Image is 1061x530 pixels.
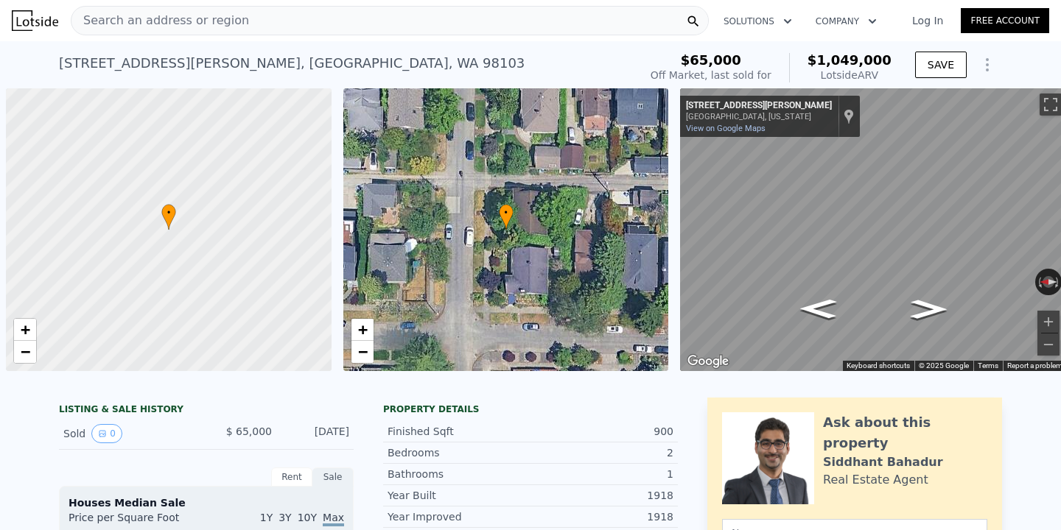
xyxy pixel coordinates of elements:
[1037,311,1060,333] button: Zoom in
[1037,333,1060,356] button: Zoom out
[530,467,673,481] div: 1
[686,112,832,121] div: [GEOGRAPHIC_DATA], [US_STATE]
[681,52,741,68] span: $65,000
[530,445,673,460] div: 2
[69,495,344,510] div: Houses Median Sale
[21,342,30,361] span: −
[530,509,673,524] div: 1918
[14,319,36,341] a: Zoom in
[260,512,273,523] span: 1Y
[823,453,943,471] div: Siddhant Bahadur
[894,13,961,28] a: Log In
[961,8,1049,33] a: Free Account
[298,512,317,523] span: 10Y
[226,425,272,437] span: $ 65,000
[323,512,344,526] span: Max
[284,424,349,443] div: [DATE]
[804,8,889,35] button: Company
[279,512,291,523] span: 3Y
[499,206,514,219] span: •
[978,361,998,370] a: Terms (opens in new tab)
[530,424,673,439] div: 900
[12,10,58,31] img: Lotside
[351,341,374,363] a: Zoom out
[808,68,892,82] div: Lotside ARV
[14,341,36,363] a: Zoom out
[919,361,969,370] span: © 2025 Google
[684,352,732,371] a: Open this area in Google Maps (opens a new window)
[895,295,963,323] path: Go South, Corliss Ave N
[651,68,771,82] div: Off Market, last sold for
[271,467,312,487] div: Rent
[844,108,854,124] a: Show location on map
[499,204,514,230] div: •
[63,424,195,443] div: Sold
[712,8,804,35] button: Solutions
[388,488,530,503] div: Year Built
[808,52,892,68] span: $1,049,000
[915,52,967,78] button: SAVE
[351,319,374,341] a: Zoom in
[388,424,530,439] div: Finished Sqft
[357,320,367,339] span: +
[823,471,928,489] div: Real Estate Agent
[71,12,249,29] span: Search an address or region
[785,294,852,322] path: Go North, Corliss Ave N
[91,424,122,443] button: View historical data
[1035,269,1043,295] button: Rotate counterclockwise
[973,50,1002,79] button: Show Options
[823,412,987,453] div: Ask about this property
[59,53,525,74] div: [STREET_ADDRESS][PERSON_NAME] , [GEOGRAPHIC_DATA] , WA 98103
[686,124,766,133] a: View on Google Maps
[686,100,832,112] div: [STREET_ADDRESS][PERSON_NAME]
[684,352,732,371] img: Google
[312,467,354,487] div: Sale
[161,206,176,219] span: •
[388,445,530,460] div: Bedrooms
[388,509,530,524] div: Year Improved
[383,403,678,415] div: Property details
[21,320,30,339] span: +
[388,467,530,481] div: Bathrooms
[530,488,673,503] div: 1918
[357,342,367,361] span: −
[161,204,176,230] div: •
[847,361,910,371] button: Keyboard shortcuts
[59,403,354,418] div: LISTING & SALE HISTORY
